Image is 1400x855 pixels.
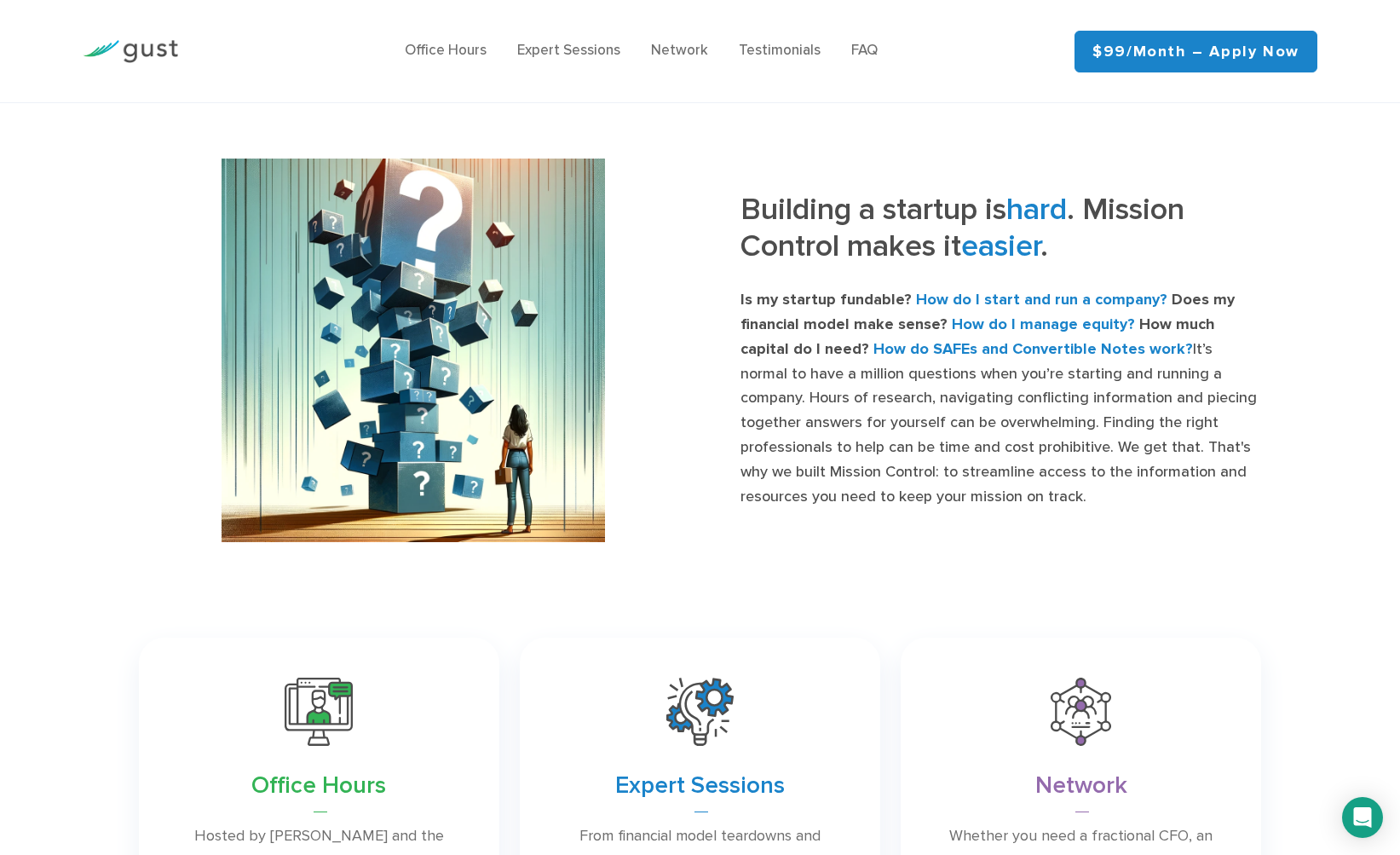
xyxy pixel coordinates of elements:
[517,42,620,59] a: Expert Sessions
[961,228,1040,264] span: easier
[740,291,1235,333] strong: Does my financial model make sense?
[851,42,878,59] a: FAQ
[222,159,605,542] img: Startup founder feeling the pressure of a big stack of unknowns
[740,288,1262,509] p: It’s normal to have a million questions when you’re starting and running a company. Hours of rese...
[405,42,487,59] a: Office Hours
[740,291,912,309] strong: Is my startup fundable?
[740,191,1262,276] h3: Building a startup is . Mission Control makes it .
[916,291,1167,309] strong: How do I start and run a company?
[740,315,1215,358] strong: How much capital do I need?
[651,42,708,59] a: Network
[1074,31,1317,72] a: $99/month – Apply Now
[952,315,1135,333] strong: How do I manage equity?
[1108,671,1400,855] iframe: Chat Widget
[83,40,178,63] img: Gust Logo
[1006,191,1067,228] span: hard
[739,42,821,59] a: Testimonials
[873,340,1193,358] strong: How do SAFEs and Convertible Notes work?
